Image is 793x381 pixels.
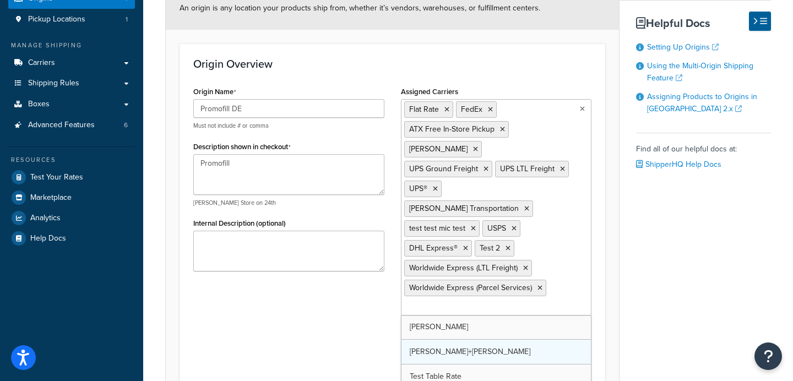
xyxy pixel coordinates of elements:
span: test test mic test [409,222,465,234]
a: Using the Multi-Origin Shipping Feature [647,60,753,84]
label: Origin Name [193,88,236,96]
p: [PERSON_NAME] Store on 24th [193,199,384,207]
span: Worldwide Express (Parcel Services) [409,282,532,293]
a: Boxes [8,94,135,115]
a: Setting Up Origins [647,41,719,53]
span: Boxes [28,100,50,109]
span: [PERSON_NAME] [409,143,468,155]
span: ATX Free In-Store Pickup [409,123,495,135]
a: [PERSON_NAME] [401,315,591,339]
label: Internal Description (optional) [193,219,286,227]
div: Resources [8,155,135,165]
p: Must not include # or comma [193,122,384,130]
span: 1 [126,15,128,24]
span: UPS® [409,183,427,194]
label: Assigned Carriers [401,88,458,96]
span: An origin is any location your products ship from, whether it’s vendors, warehouses, or fulfillme... [180,2,540,14]
span: 6 [124,121,128,130]
span: [PERSON_NAME]+[PERSON_NAME] [410,346,530,357]
span: Test 2 [480,242,500,254]
span: DHL Express® [409,242,458,254]
span: UPS LTL Freight [500,163,555,175]
span: Help Docs [30,234,66,243]
span: Pickup Locations [28,15,85,24]
button: Open Resource Center [754,342,782,370]
li: Pickup Locations [8,9,135,30]
h3: Origin Overview [193,58,591,70]
a: ShipperHQ Help Docs [636,159,721,170]
a: Test Your Rates [8,167,135,187]
a: Shipping Rules [8,73,135,94]
div: Find all of our helpful docs at: [636,133,771,172]
h3: Helpful Docs [636,17,771,29]
span: USPS [487,222,506,234]
span: [PERSON_NAME] [410,321,468,333]
a: Assigning Products to Origins in [GEOGRAPHIC_DATA] 2.x [647,91,757,115]
div: Manage Shipping [8,41,135,50]
li: Advanced Features [8,115,135,135]
label: Description shown in checkout [193,143,291,151]
span: Analytics [30,214,61,223]
span: Marketplace [30,193,72,203]
span: UPS Ground Freight [409,163,478,175]
span: Carriers [28,58,55,68]
a: Advanced Features6 [8,115,135,135]
a: [PERSON_NAME]+[PERSON_NAME] [401,340,591,364]
a: Carriers [8,53,135,73]
span: Worldwide Express (LTL Freight) [409,262,518,274]
span: Flat Rate [409,104,439,115]
span: FedEx [461,104,482,115]
span: Shipping Rules [28,79,79,88]
a: Pickup Locations1 [8,9,135,30]
a: Marketplace [8,188,135,208]
button: Hide Help Docs [749,12,771,31]
span: Test Your Rates [30,173,83,182]
a: Help Docs [8,228,135,248]
span: Advanced Features [28,121,95,130]
a: Analytics [8,208,135,228]
textarea: Promofill [193,154,384,195]
span: [PERSON_NAME] Transportation [409,203,519,214]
